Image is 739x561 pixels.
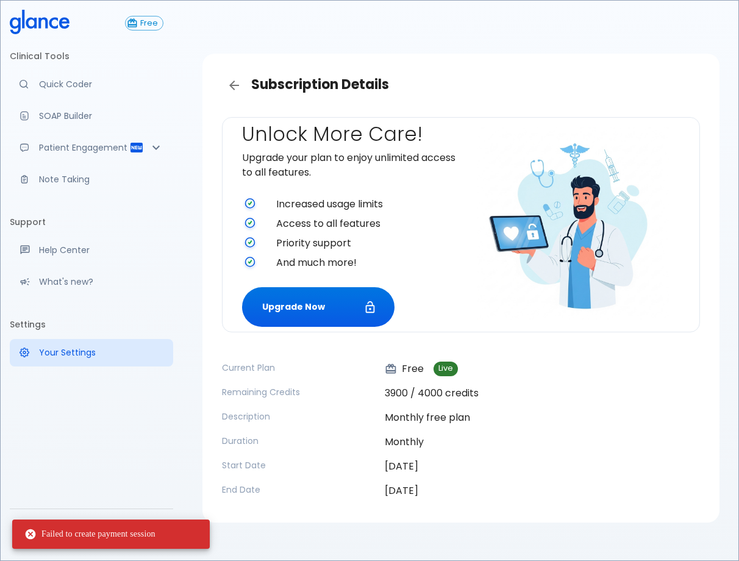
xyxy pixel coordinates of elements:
[222,386,375,398] p: Remaining Credits
[10,71,173,98] a: Moramiz: Find ICD10AM codes instantly
[10,41,173,71] li: Clinical Tools
[39,110,163,122] p: SOAP Builder
[385,410,700,425] p: Monthly free plan
[385,362,424,376] p: Free
[222,73,246,98] a: Back
[10,102,173,129] a: Docugen: Compose a clinical documentation in seconds
[39,173,163,185] p: Note Taking
[222,410,375,423] p: Description
[10,237,173,263] a: Get help from our support team
[10,268,173,295] div: Recent updates and feature releases
[39,141,129,154] p: Patient Engagement
[39,346,163,359] p: Your Settings
[385,484,418,498] time: [DATE]
[276,197,456,212] span: Increased usage limits
[242,287,394,327] button: Upgrade Now
[125,16,173,30] a: Click to view or change your subscription
[222,73,700,98] h3: Subscription Details
[477,127,669,320] img: doctor-unlocking-care
[10,339,173,366] a: Manage your settings
[385,435,700,449] p: Monthly
[276,236,456,251] span: Priority support
[242,151,456,180] p: Upgrade your plan to enjoy unlimited access to all features.
[434,364,458,373] span: Live
[39,244,163,256] p: Help Center
[135,19,163,28] span: Free
[222,435,375,447] p: Duration
[10,207,173,237] li: Support
[242,123,456,146] h2: Unlock More Care!
[39,276,163,288] p: What's new?
[24,523,155,545] div: Failed to create payment session
[222,459,375,471] p: Start Date
[222,362,375,374] p: Current Plan
[222,484,375,496] p: End Date
[10,310,173,339] li: Settings
[39,78,163,90] p: Quick Coder
[276,255,456,270] span: And much more!
[10,134,173,161] div: Patient Reports & Referrals
[10,166,173,193] a: Advanced note-taking
[385,459,418,473] time: [DATE]
[385,386,700,401] p: 3900 / 4000 credits
[276,216,456,231] span: Access to all features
